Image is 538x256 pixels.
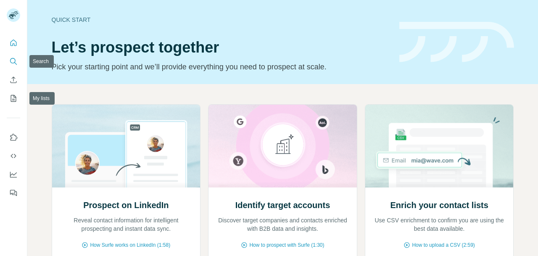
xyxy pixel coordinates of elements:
p: Pick your starting point and we’ll provide everything you need to prospect at scale. [52,61,389,73]
button: Use Surfe on LinkedIn [7,130,20,145]
button: Feedback [7,185,20,201]
img: Prospect on LinkedIn [52,105,201,187]
p: Reveal contact information for intelligent prospecting and instant data sync. [61,216,192,233]
button: Search [7,54,20,69]
div: Quick start [52,16,389,24]
button: My lists [7,91,20,106]
button: Quick start [7,35,20,50]
span: How to upload a CSV (2:59) [412,241,475,249]
button: Enrich CSV [7,72,20,87]
h2: Enrich your contact lists [390,199,488,211]
img: Enrich your contact lists [365,105,514,187]
p: Discover target companies and contacts enriched with B2B data and insights. [217,216,348,233]
span: How Surfe works on LinkedIn (1:58) [90,241,170,249]
img: Identify target accounts [208,105,357,187]
img: banner [399,22,514,63]
p: Use CSV enrichment to confirm you are using the best data available. [374,216,505,233]
span: How to prospect with Surfe (1:30) [249,241,324,249]
button: Dashboard [7,167,20,182]
h2: Identify target accounts [235,199,330,211]
h2: Prospect on LinkedIn [83,199,169,211]
button: Use Surfe API [7,148,20,164]
h1: Let’s prospect together [52,39,389,56]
